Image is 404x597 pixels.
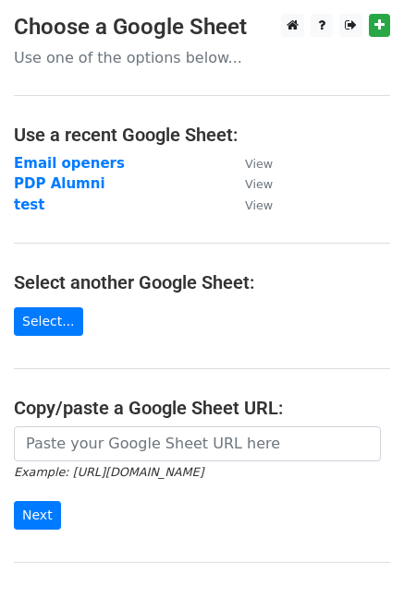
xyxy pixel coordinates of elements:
[245,157,273,171] small: View
[14,197,44,213] a: test
[14,175,105,192] a: PDP Alumni
[14,501,61,530] input: Next
[226,197,273,213] a: View
[14,465,203,479] small: Example: [URL][DOMAIN_NAME]
[245,177,273,191] small: View
[14,307,83,336] a: Select...
[14,155,125,172] a: Email openers
[245,198,273,212] small: View
[14,397,390,419] h4: Copy/paste a Google Sheet URL:
[14,14,390,41] h3: Choose a Google Sheet
[14,48,390,67] p: Use one of the options below...
[226,175,273,192] a: View
[14,124,390,146] h4: Use a recent Google Sheet:
[14,426,381,461] input: Paste your Google Sheet URL here
[14,271,390,293] h4: Select another Google Sheet:
[226,155,273,172] a: View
